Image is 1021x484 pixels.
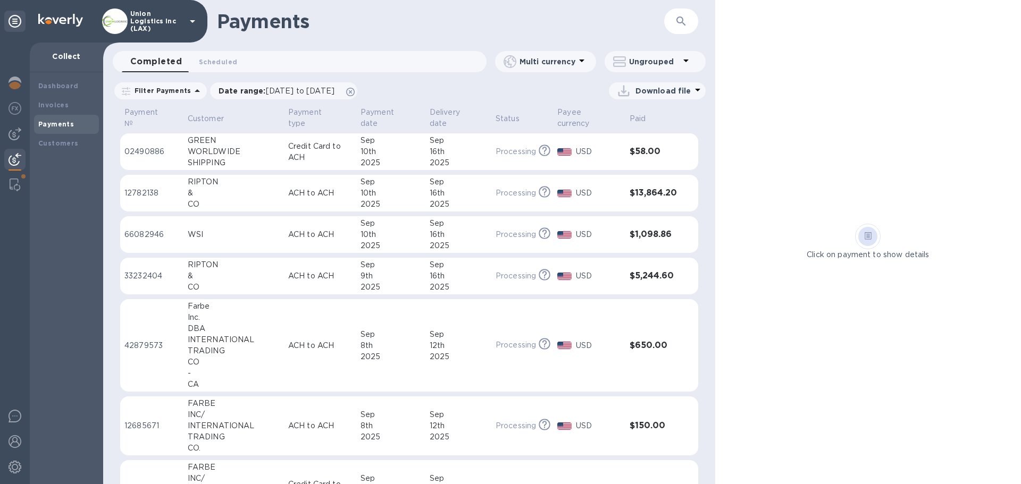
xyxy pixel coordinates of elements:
[430,107,473,129] p: Delivery date
[496,188,536,199] p: Processing
[576,146,621,157] p: USD
[130,10,183,32] p: Union Logistics Inc (LAX)
[199,56,237,67] span: Scheduled
[288,270,352,282] p: ACH to ACH
[188,312,280,323] div: Inc.
[124,188,179,199] p: 12782138
[130,54,182,69] span: Completed
[496,146,536,157] p: Processing
[124,270,179,282] p: 33232404
[520,56,575,67] p: Multi currency
[361,473,421,484] div: Sep
[288,188,352,199] p: ACH to ACH
[288,141,352,163] p: Credit Card to ACH
[361,329,421,340] div: Sep
[124,340,179,351] p: 42879573
[124,107,179,129] span: Payment №
[630,271,677,281] h3: $5,244.60
[430,218,487,229] div: Sep
[557,342,572,349] img: USD
[124,229,179,240] p: 66082946
[361,157,421,168] div: 2025
[361,135,421,146] div: Sep
[557,190,572,197] img: USD
[188,462,280,473] div: FARBE
[188,188,280,199] div: &
[38,51,95,62] p: Collect
[361,351,421,362] div: 2025
[807,249,929,260] p: Click on payment to show details
[361,107,407,129] p: Payment date
[188,443,280,454] div: CO.
[188,345,280,356] div: TRADING
[430,270,487,282] div: 16th
[430,157,487,168] div: 2025
[630,113,660,124] span: Paid
[188,420,280,431] div: INTERNATIONAL
[288,107,352,129] span: Payment type
[188,368,280,379] div: -
[630,113,646,124] p: Paid
[188,270,280,282] div: &
[188,176,280,188] div: RIPTON
[361,270,421,282] div: 9th
[188,431,280,443] div: TRADING
[430,135,487,146] div: Sep
[38,120,74,128] b: Payments
[124,107,165,129] p: Payment №
[557,107,621,129] span: Payee currency
[188,135,280,146] div: GREEN
[576,229,621,240] p: USD
[430,229,487,240] div: 16th
[188,409,280,420] div: INC/
[361,420,421,431] div: 8th
[188,146,280,157] div: WORLDWIDE
[124,146,179,157] p: 02490886
[361,188,421,199] div: 10th
[496,270,536,282] p: Processing
[430,473,487,484] div: Sep
[188,199,280,210] div: CO
[630,188,677,198] h3: $13,864.20
[219,86,340,96] p: Date range :
[629,56,680,67] p: Ungrouped
[430,431,487,443] div: 2025
[288,229,352,240] p: ACH to ACH
[576,420,621,431] p: USD
[188,282,280,293] div: CO
[38,82,79,90] b: Dashboard
[361,340,421,351] div: 8th
[9,102,21,115] img: Foreign exchange
[430,409,487,420] div: Sep
[361,259,421,270] div: Sep
[188,229,280,240] div: WSI
[430,188,487,199] div: 16th
[430,199,487,210] div: 2025
[430,282,487,293] div: 2025
[38,101,69,109] b: Invoices
[266,87,334,95] span: [DATE] to [DATE]
[188,379,280,390] div: CA
[496,229,536,240] p: Processing
[361,199,421,210] div: 2025
[557,107,607,129] p: Payee currency
[630,230,677,240] h3: $1,098.86
[361,431,421,443] div: 2025
[630,147,677,157] h3: $58.00
[430,259,487,270] div: Sep
[576,340,621,351] p: USD
[188,398,280,409] div: FARBE
[496,113,533,124] span: Status
[361,176,421,188] div: Sep
[188,113,224,124] p: Customer
[557,231,572,239] img: USD
[430,351,487,362] div: 2025
[576,188,621,199] p: USD
[430,340,487,351] div: 12th
[430,146,487,157] div: 16th
[430,420,487,431] div: 12th
[188,157,280,168] div: SHIPPING
[430,329,487,340] div: Sep
[557,273,572,280] img: USD
[576,270,621,282] p: USD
